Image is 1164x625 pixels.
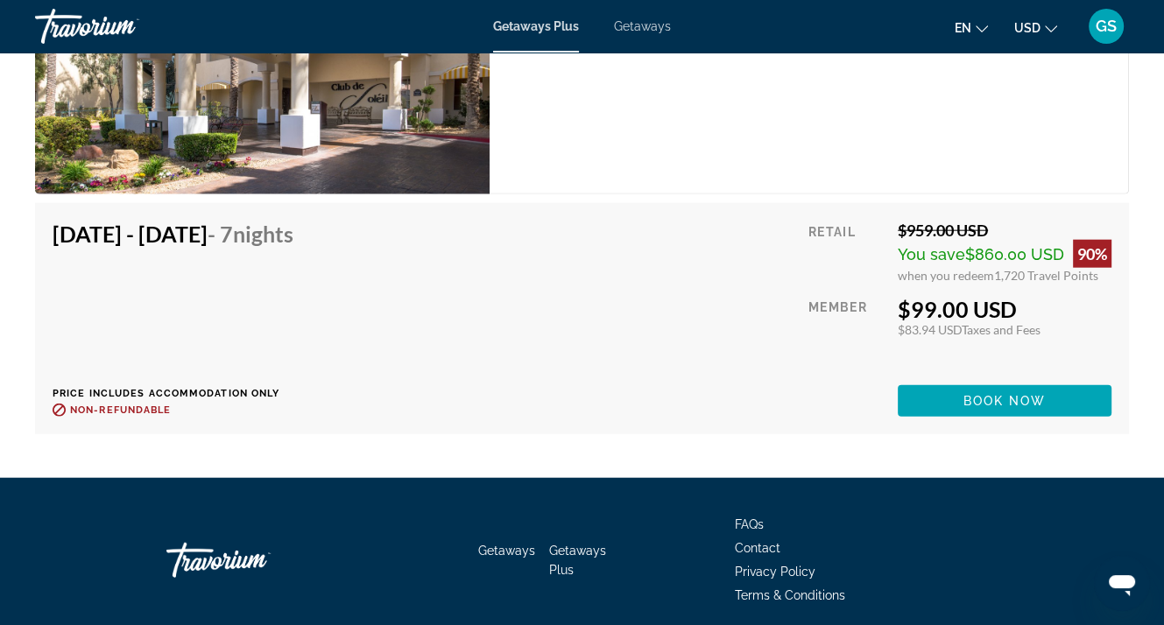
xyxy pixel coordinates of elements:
[233,221,293,247] span: Nights
[898,245,965,263] span: You save
[808,296,885,372] div: Member
[549,544,606,577] a: Getaways Plus
[955,15,988,40] button: Change language
[963,394,1047,408] span: Book now
[1083,8,1129,45] button: User Menu
[166,534,342,586] a: Travorium
[735,588,845,602] a: Terms & Conditions
[735,541,780,555] a: Contact
[898,296,1111,322] div: $99.00 USD
[35,4,210,49] a: Travorium
[493,19,579,33] a: Getaways Plus
[1096,18,1117,35] span: GS
[808,221,885,283] div: Retail
[962,322,1041,337] span: Taxes and Fees
[898,221,1111,240] div: $959.00 USD
[735,565,815,579] a: Privacy Policy
[1014,15,1057,40] button: Change currency
[898,268,994,283] span: when you redeem
[1014,21,1041,35] span: USD
[735,517,764,531] a: FAQs
[208,221,293,247] span: - 7
[994,268,1098,283] span: 1,720 Travel Points
[53,388,307,399] p: Price includes accommodation only
[53,221,293,247] h4: [DATE] - [DATE]
[1073,240,1111,268] div: 90%
[614,19,671,33] a: Getaways
[898,322,1111,337] div: $83.94 USD
[478,544,535,558] a: Getaways
[965,245,1064,263] span: $860.00 USD
[898,385,1111,417] button: Book now
[1094,555,1150,611] iframe: Button to launch messaging window
[70,404,171,416] span: Non-refundable
[955,21,971,35] span: en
